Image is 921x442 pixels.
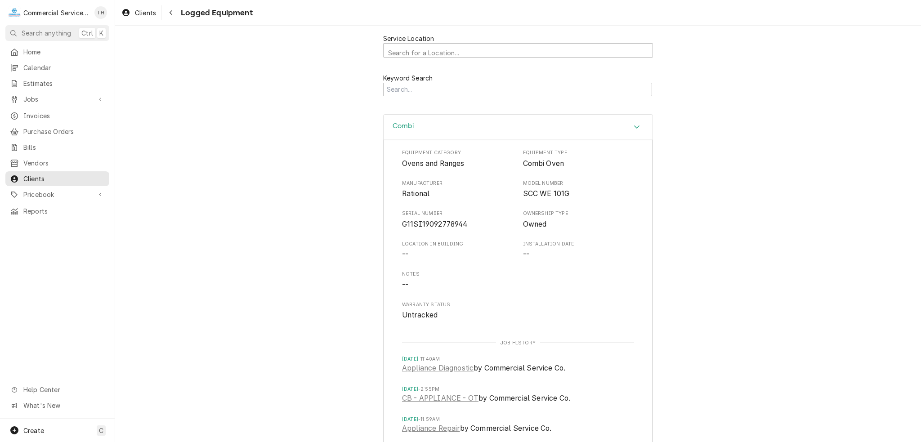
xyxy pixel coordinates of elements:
a: Vendors [5,156,109,170]
span: -- [402,281,408,289]
span: Model Number [523,180,635,187]
div: Job History [402,339,634,347]
span: Timestamp [402,416,634,423]
div: Notes [402,271,634,290]
input: Search... [383,83,652,97]
div: Service Location [383,34,653,58]
span: Manufacturer [402,180,514,187]
li: Event [402,386,634,416]
span: Event String [402,363,634,375]
span: Event String [402,393,634,406]
span: Notes [402,271,634,278]
span: Purchase Orders [23,127,105,136]
a: Invoices [5,108,109,123]
a: Calendar [5,60,109,75]
span: G11SI19092778944 [402,220,468,228]
em: [DATE] [402,356,418,362]
span: Installation Date [523,249,635,260]
span: Logged Equipment [178,7,253,19]
span: Invoices [23,111,105,121]
span: Equipment Type [523,149,635,156]
span: Ownership Type [523,210,635,217]
div: C [8,6,21,19]
span: Create [23,427,44,434]
span: Pricebook [23,190,91,199]
a: Estimates [5,76,109,91]
em: [DATE] [402,416,418,422]
div: TH [94,6,107,19]
a: Go to What's New [5,398,109,413]
span: Location in Building [402,249,514,260]
span: Untracked [402,311,438,319]
label: Service Location [383,34,434,43]
span: Estimates [23,79,105,88]
span: Owned [523,220,547,228]
span: What's New [23,401,104,410]
li: Event [402,356,634,386]
span: Search anything [22,28,71,38]
a: Bills [5,140,109,155]
span: Help Center [23,385,104,394]
a: Go to Pricebook [5,187,109,202]
span: Equipment Type [523,158,635,169]
div: Ownership Type [523,210,635,229]
span: Serial Number [402,219,514,230]
span: Location in Building [402,241,514,248]
span: Timestamp [402,386,634,393]
span: Reports [23,206,105,216]
span: -- [402,250,408,259]
h3: Combi [393,122,414,130]
em: [DATE] [402,386,418,392]
div: Equipment Type [523,149,635,169]
span: Equipment Category [402,149,514,156]
span: -- [523,250,529,259]
a: Reports [5,204,109,219]
a: Clients [118,5,160,20]
span: Ctrl [81,28,93,38]
span: Bills [23,143,105,152]
a: Appliance Repair [402,423,460,434]
span: Clients [23,174,105,183]
span: C [99,426,103,435]
span: Warranty Status [402,301,634,308]
span: Model Number [523,188,635,199]
span: Ovens and Ranges [402,159,465,168]
a: Go to Jobs [5,92,109,107]
span: Timestamp [402,356,634,363]
div: Accordion Header [384,115,653,140]
span: Ownership Type [523,219,635,230]
span: Rational [402,189,429,198]
a: CB - APPLIANCE - OT [402,393,478,404]
span: Calendar [23,63,105,72]
div: Search Mechanism [383,83,653,97]
span: Vendors [23,158,105,168]
div: Location in Building [402,241,514,260]
div: Manufacturer [402,180,514,199]
a: Appliance Diagnostic [402,363,474,374]
div: Warranty Status [402,301,634,321]
div: Commercial Service Co.'s Avatar [8,6,21,19]
button: Search anythingCtrlK [5,25,109,41]
div: Equipment Category [402,149,514,169]
span: K [99,28,103,38]
label: Keyword Search [383,73,653,83]
span: Manufacturer [402,188,514,199]
span: Warranty Status [402,310,634,321]
a: Purchase Orders [5,124,109,139]
span: SCC WE 101G [523,189,570,198]
div: Tricia Hansen's Avatar [94,6,107,19]
span: Jobs [23,94,91,104]
div: Model Number [523,180,635,199]
div: Serial Number [402,210,514,229]
a: Clients [5,171,109,186]
div: Card Filter Mechanisms [383,65,653,104]
button: Accordion Details Expand Trigger [384,115,653,140]
span: Home [23,47,105,57]
span: Serial Number [402,210,514,217]
div: Installation Date [523,241,635,260]
div: Commercial Service Co. [23,8,89,18]
span: Installation Date [523,241,635,248]
span: Notes [402,280,634,290]
a: Go to Help Center [5,382,109,397]
span: Combi Oven [523,159,564,168]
